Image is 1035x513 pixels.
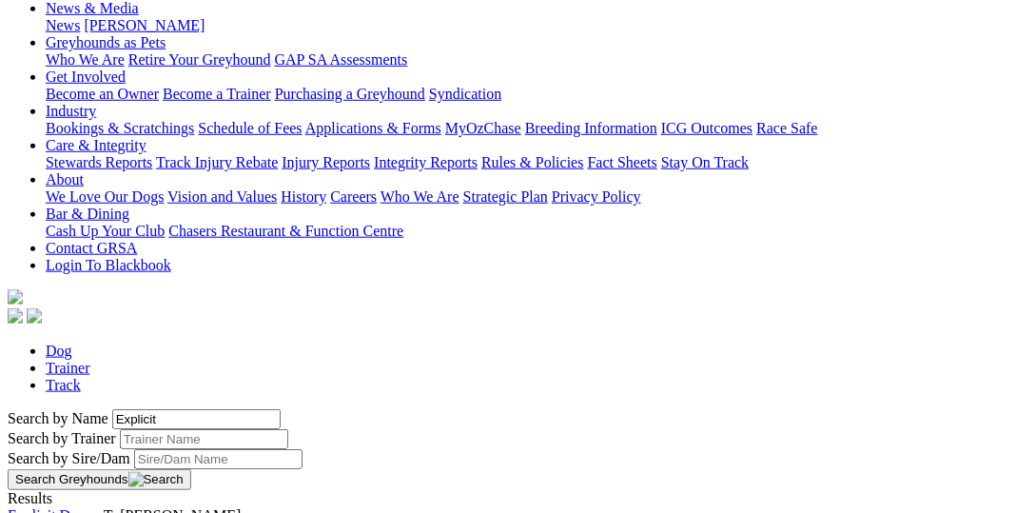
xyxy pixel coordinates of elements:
[330,188,377,205] a: Careers
[120,429,288,449] input: Search by Trainer name
[305,120,441,136] a: Applications & Forms
[463,188,548,205] a: Strategic Plan
[112,409,281,429] input: Search by Greyhound name
[46,154,1027,171] div: Care & Integrity
[281,188,326,205] a: History
[128,51,271,68] a: Retire Your Greyhound
[275,86,425,102] a: Purchasing a Greyhound
[282,154,370,170] a: Injury Reports
[756,120,817,136] a: Race Safe
[46,103,96,119] a: Industry
[481,154,584,170] a: Rules & Policies
[46,154,152,170] a: Stewards Reports
[8,410,108,426] label: Search by Name
[46,86,159,102] a: Become an Owner
[84,17,205,33] a: [PERSON_NAME]
[8,308,23,324] img: facebook.svg
[374,154,478,170] a: Integrity Reports
[134,449,303,469] input: Search by Sire/Dam name
[198,120,302,136] a: Schedule of Fees
[46,171,84,187] a: About
[46,51,1027,69] div: Greyhounds as Pets
[46,240,137,256] a: Contact GRSA
[46,188,164,205] a: We Love Our Dogs
[46,137,146,153] a: Care & Integrity
[661,120,752,136] a: ICG Outcomes
[46,51,125,68] a: Who We Are
[552,188,641,205] a: Privacy Policy
[8,289,23,305] img: logo-grsa-white.png
[661,154,749,170] a: Stay On Track
[46,223,1027,240] div: Bar & Dining
[525,120,657,136] a: Breeding Information
[275,51,408,68] a: GAP SA Assessments
[8,469,191,490] button: Search Greyhounds
[8,450,130,466] label: Search by Sire/Dam
[46,69,126,85] a: Get Involved
[46,257,171,273] a: Login To Blackbook
[588,154,657,170] a: Fact Sheets
[46,120,194,136] a: Bookings & Scratchings
[46,223,165,239] a: Cash Up Your Club
[46,17,80,33] a: News
[168,223,403,239] a: Chasers Restaurant & Function Centre
[46,360,90,376] a: Trainer
[8,490,1027,507] div: Results
[46,206,129,222] a: Bar & Dining
[46,34,166,50] a: Greyhounds as Pets
[128,472,184,487] img: Search
[156,154,278,170] a: Track Injury Rebate
[445,120,521,136] a: MyOzChase
[163,86,271,102] a: Become a Trainer
[46,17,1027,34] div: News & Media
[27,308,42,324] img: twitter.svg
[46,188,1027,206] div: About
[167,188,277,205] a: Vision and Values
[8,430,116,446] label: Search by Trainer
[46,343,72,359] a: Dog
[46,86,1027,103] div: Get Involved
[46,120,1027,137] div: Industry
[429,86,501,102] a: Syndication
[46,377,81,393] a: Track
[381,188,459,205] a: Who We Are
